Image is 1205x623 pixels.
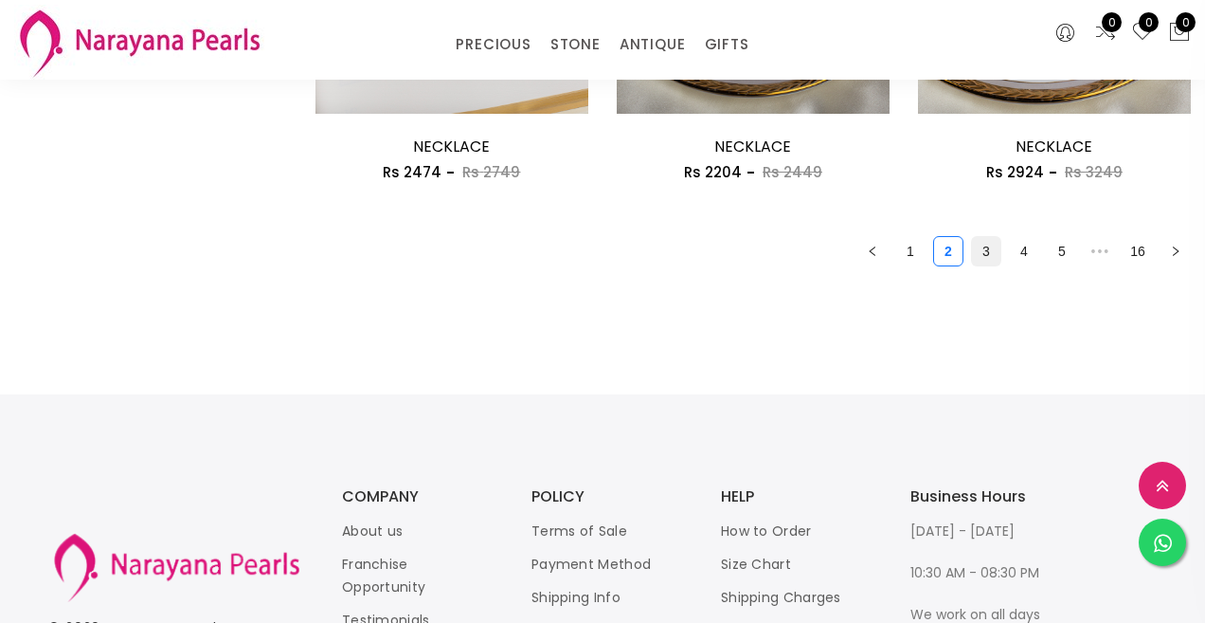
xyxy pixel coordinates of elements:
[1094,21,1117,46] a: 0
[462,162,520,182] span: Rs 2749
[1160,236,1191,266] button: right
[857,236,888,266] li: Previous Page
[971,236,1001,266] li: 3
[910,561,1062,584] p: 10:30 AM - 08:30 PM
[1047,236,1077,266] li: 5
[531,555,651,574] a: Payment Method
[684,162,742,182] span: Rs 2204
[714,136,791,157] a: NECKLACE
[1170,246,1181,257] span: right
[721,489,872,504] h3: HELP
[763,162,822,182] span: Rs 2449
[1010,237,1038,266] a: 4
[342,555,425,596] a: Franchise Opportunity
[383,162,441,182] span: Rs 2474
[867,246,878,257] span: left
[857,236,888,266] button: left
[910,520,1062,542] p: [DATE] - [DATE]
[934,237,962,266] a: 2
[1139,12,1159,32] span: 0
[721,555,791,574] a: Size Chart
[342,522,403,541] a: About us
[1160,236,1191,266] li: Next Page
[721,588,841,607] a: Shipping Charges
[1102,12,1122,32] span: 0
[456,30,531,59] a: PRECIOUS
[721,522,812,541] a: How to Order
[620,30,686,59] a: ANTIQUE
[1065,162,1123,182] span: Rs 3249
[1176,12,1196,32] span: 0
[531,489,683,504] h3: POLICY
[910,489,1062,504] h3: Business Hours
[1123,236,1153,266] li: 16
[413,136,490,157] a: NECKLACE
[1016,136,1092,157] a: NECKLACE
[531,522,627,541] a: Terms of Sale
[1048,237,1076,266] a: 5
[550,30,601,59] a: STONE
[896,237,925,266] a: 1
[1168,21,1191,46] button: 0
[986,162,1044,182] span: Rs 2924
[1085,236,1115,266] li: Next 5 Pages
[531,588,620,607] a: Shipping Info
[342,489,494,504] h3: COMPANY
[972,237,1000,266] a: 3
[895,236,926,266] li: 1
[1009,236,1039,266] li: 4
[933,236,963,266] li: 2
[1124,237,1152,266] a: 16
[1085,236,1115,266] span: •••
[705,30,749,59] a: GIFTS
[1131,21,1154,46] a: 0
